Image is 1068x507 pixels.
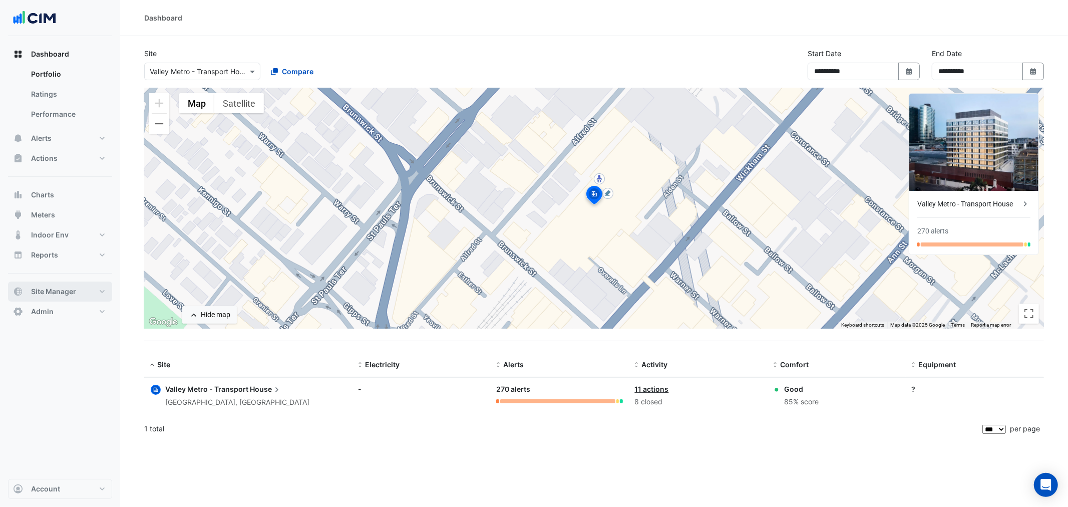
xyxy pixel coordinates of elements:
label: Site [144,48,157,59]
div: [GEOGRAPHIC_DATA], [GEOGRAPHIC_DATA] [165,397,309,408]
div: Good [784,384,819,394]
button: Keyboard shortcuts [841,322,884,329]
a: Performance [23,104,112,124]
span: Activity [642,360,668,369]
button: Show street map [179,93,214,113]
label: End Date [932,48,962,59]
app-icon: Meters [13,210,23,220]
span: Site [157,360,170,369]
a: Terms (opens in new tab) [951,322,965,328]
img: Company Logo [12,8,57,28]
div: 85% score [784,396,819,408]
button: Show satellite imagery [214,93,264,113]
button: Zoom in [149,93,169,113]
span: Alerts [31,133,52,143]
fa-icon: Select Date [905,67,914,76]
button: Compare [264,63,320,80]
div: 270 alerts [496,384,622,395]
app-icon: Alerts [13,133,23,143]
button: Meters [8,205,112,225]
span: Compare [282,66,313,77]
span: Account [31,484,60,494]
button: Indoor Env [8,225,112,245]
div: 1 total [144,416,980,441]
button: Actions [8,148,112,168]
app-icon: Indoor Env [13,230,23,240]
button: Reports [8,245,112,265]
app-icon: Admin [13,307,23,317]
img: site-pin-selected.svg [583,184,605,208]
div: - [358,384,484,394]
fa-icon: Select Date [1029,67,1038,76]
span: Actions [31,153,58,163]
div: 270 alerts [917,226,948,236]
span: Map data ©2025 Google [890,322,945,328]
span: Alerts [503,360,524,369]
span: Comfort [780,360,809,369]
div: Dashboard [8,64,112,128]
img: Valley Metro - Transport House [909,94,1038,191]
span: Charts [31,190,54,200]
a: Report a map error [971,322,1011,328]
app-icon: Site Manager [13,287,23,297]
a: 11 actions [635,385,669,393]
button: Zoom out [149,114,169,134]
span: Dashboard [31,49,69,59]
app-icon: Actions [13,153,23,163]
span: Admin [31,307,54,317]
span: Site Manager [31,287,76,297]
app-icon: Dashboard [13,49,23,59]
a: Open this area in Google Maps (opens a new window) [147,316,180,329]
span: per page [1010,424,1040,433]
app-icon: Charts [13,190,23,200]
span: Meters [31,210,55,220]
a: Ratings [23,84,112,104]
div: Hide map [201,310,230,320]
button: Alerts [8,128,112,148]
a: Portfolio [23,64,112,84]
button: Hide map [182,306,237,324]
button: Dashboard [8,44,112,64]
span: Valley Metro - Transport [165,385,248,393]
span: Equipment [919,360,956,369]
button: Toggle fullscreen view [1019,304,1039,324]
label: Start Date [808,48,841,59]
button: Account [8,479,112,499]
span: House [250,384,282,395]
button: Site Manager [8,282,112,302]
img: Google [147,316,180,329]
div: Open Intercom Messenger [1034,473,1058,497]
div: ? [912,384,1038,394]
span: Reports [31,250,58,260]
button: Charts [8,185,112,205]
div: Dashboard [144,13,182,23]
div: 8 closed [635,396,761,408]
div: Valley Metro - Transport House [917,199,1020,209]
app-icon: Reports [13,250,23,260]
button: Admin [8,302,112,322]
span: Indoor Env [31,230,69,240]
span: Electricity [365,360,400,369]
